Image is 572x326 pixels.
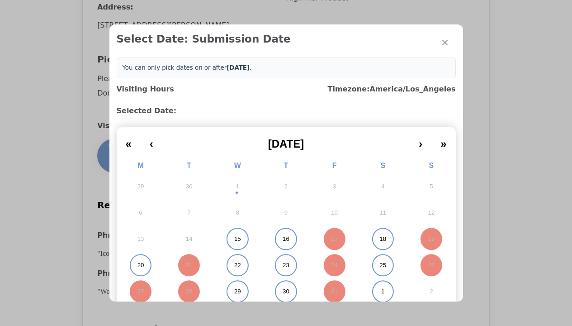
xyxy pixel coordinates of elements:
button: October 9, 2025 [262,200,310,226]
abbr: October 3, 2025 [333,182,336,191]
abbr: October 4, 2025 [381,182,384,191]
abbr: October 2, 2025 [284,182,288,191]
abbr: October 14, 2025 [186,235,193,243]
button: October 31, 2025 [310,278,359,305]
abbr: Tuesday [187,162,191,169]
abbr: October 30, 2025 [283,288,289,296]
abbr: October 12, 2025 [428,209,435,217]
button: October 10, 2025 [310,200,359,226]
abbr: Saturday [380,162,385,169]
h3: Selected Date: [117,105,456,116]
button: October 22, 2025 [213,252,262,278]
h3: Timezone: America/Los_Angeles [328,84,456,95]
button: October 8, 2025 [213,200,262,226]
abbr: October 25, 2025 [379,261,386,269]
button: [DATE] [162,131,410,151]
abbr: Wednesday [234,162,241,169]
h3: Visiting Hours [117,84,174,95]
abbr: October 1, 2025 [236,182,239,191]
button: ‹ [141,131,162,151]
abbr: October 22, 2025 [234,261,241,269]
abbr: October 6, 2025 [139,209,142,217]
abbr: October 13, 2025 [137,235,144,243]
button: October 24, 2025 [310,252,359,278]
abbr: October 7, 2025 [188,209,191,217]
abbr: November 2, 2025 [430,288,433,296]
abbr: October 18, 2025 [379,235,386,243]
button: October 18, 2025 [359,226,407,252]
abbr: September 30, 2025 [186,182,193,191]
button: October 6, 2025 [117,200,165,226]
button: October 3, 2025 [310,173,359,200]
button: » [431,131,455,151]
button: October 20, 2025 [117,252,165,278]
button: October 1, 2025 [213,173,262,200]
abbr: Thursday [284,162,288,169]
button: October 11, 2025 [359,200,407,226]
button: October 29, 2025 [213,278,262,305]
abbr: Monday [137,162,143,169]
button: November 2, 2025 [407,278,455,305]
abbr: October 19, 2025 [428,235,435,243]
h2: Select Date: Submission Date [117,32,456,46]
abbr: October 8, 2025 [236,209,239,217]
span: [DATE] [268,138,304,150]
abbr: October 28, 2025 [186,288,193,296]
button: September 29, 2025 [117,173,165,200]
div: You can only pick dates on or after . [117,58,456,78]
abbr: October 9, 2025 [284,209,288,217]
button: October 17, 2025 [310,226,359,252]
abbr: October 5, 2025 [430,182,433,191]
button: October 21, 2025 [165,252,213,278]
abbr: October 16, 2025 [283,235,289,243]
button: October 15, 2025 [213,226,262,252]
button: October 30, 2025 [262,278,310,305]
abbr: September 29, 2025 [137,182,144,191]
button: October 23, 2025 [262,252,310,278]
button: October 16, 2025 [262,226,310,252]
abbr: October 21, 2025 [186,261,193,269]
button: October 2, 2025 [262,173,310,200]
button: October 26, 2025 [407,252,455,278]
abbr: November 1, 2025 [381,288,384,296]
abbr: Friday [332,162,337,169]
abbr: October 24, 2025 [331,261,338,269]
abbr: October 31, 2025 [331,288,338,296]
abbr: October 27, 2025 [137,288,144,296]
b: [DATE] [227,64,250,71]
button: October 4, 2025 [359,173,407,200]
button: September 30, 2025 [165,173,213,200]
button: October 14, 2025 [165,226,213,252]
button: October 12, 2025 [407,200,455,226]
abbr: October 20, 2025 [137,261,144,269]
abbr: October 15, 2025 [234,235,241,243]
abbr: October 10, 2025 [331,209,338,217]
button: October 19, 2025 [407,226,455,252]
abbr: October 23, 2025 [283,261,289,269]
button: « [117,131,141,151]
button: November 1, 2025 [359,278,407,305]
button: October 5, 2025 [407,173,455,200]
button: October 25, 2025 [359,252,407,278]
abbr: October 17, 2025 [331,235,338,243]
button: October 7, 2025 [165,200,213,226]
button: › [410,131,431,151]
button: October 13, 2025 [117,226,165,252]
abbr: Sunday [429,162,434,169]
abbr: October 26, 2025 [428,261,435,269]
abbr: October 29, 2025 [234,288,241,296]
button: October 27, 2025 [117,278,165,305]
button: October 28, 2025 [165,278,213,305]
abbr: October 11, 2025 [379,209,386,217]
